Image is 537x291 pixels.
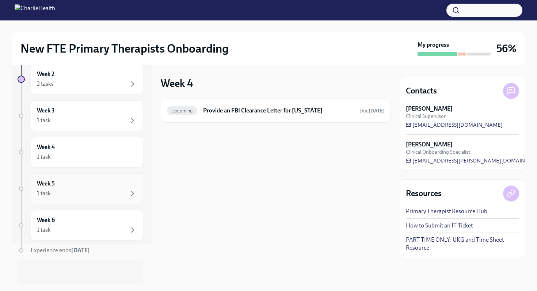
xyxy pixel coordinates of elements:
[406,149,470,156] span: Clinical Onboarding Specialist
[203,107,354,115] h6: Provide an FBI Clearance Letter for [US_STATE]
[496,42,517,55] h3: 56%
[71,247,90,254] strong: [DATE]
[20,41,229,56] h2: New FTE Primary Therapists Onboarding
[406,236,519,252] a: PART-TIME ONLY: UKG and Time Sheet Resource
[37,80,54,88] div: 2 tasks
[18,137,143,168] a: Week 41 task
[406,207,487,215] a: Primary Therapist Resource Hub
[406,105,453,113] strong: [PERSON_NAME]
[359,108,385,114] span: Due
[37,216,55,224] h6: Week 6
[18,210,143,241] a: Week 61 task
[406,188,442,199] h4: Resources
[37,107,55,115] h6: Week 3
[15,4,55,16] img: CharlieHealth
[37,189,51,198] div: 1 task
[406,85,437,96] h4: Contacts
[18,64,143,95] a: Week 22 tasks
[359,107,385,114] span: October 16th, 2025 07:00
[418,41,449,49] strong: My progress
[37,143,55,151] h6: Week 4
[37,116,51,125] div: 1 task
[406,222,473,230] a: How to Submit an IT Ticket
[31,247,90,254] span: Experience ends
[406,113,446,120] span: Clinical Supervisor
[161,77,193,90] h3: Week 4
[18,100,143,131] a: Week 31 task
[37,153,51,161] div: 1 task
[37,226,51,234] div: 1 task
[18,173,143,204] a: Week 51 task
[167,105,385,116] a: UpcomingProvide an FBI Clearance Letter for [US_STATE]Due[DATE]
[369,108,385,114] strong: [DATE]
[167,108,197,114] span: Upcoming
[37,180,55,188] h6: Week 5
[406,141,453,149] strong: [PERSON_NAME]
[406,121,503,129] a: [EMAIL_ADDRESS][DOMAIN_NAME]
[37,70,54,78] h6: Week 2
